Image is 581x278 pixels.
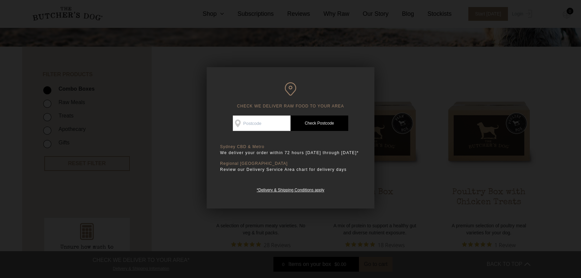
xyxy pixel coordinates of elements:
p: Sydney CBD & Metro [220,144,361,149]
p: We deliver your order within 72 hours [DATE] through [DATE]* [220,149,361,156]
p: Review our Delivery Service Area chart for delivery days [220,166,361,173]
a: Check Postcode [290,115,348,131]
h6: CHECK WE DELIVER RAW FOOD TO YOUR AREA [220,82,361,109]
input: Postcode [233,115,290,131]
a: *Delivery & Shipping Conditions apply [257,186,324,192]
p: Regional [GEOGRAPHIC_DATA] [220,161,361,166]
